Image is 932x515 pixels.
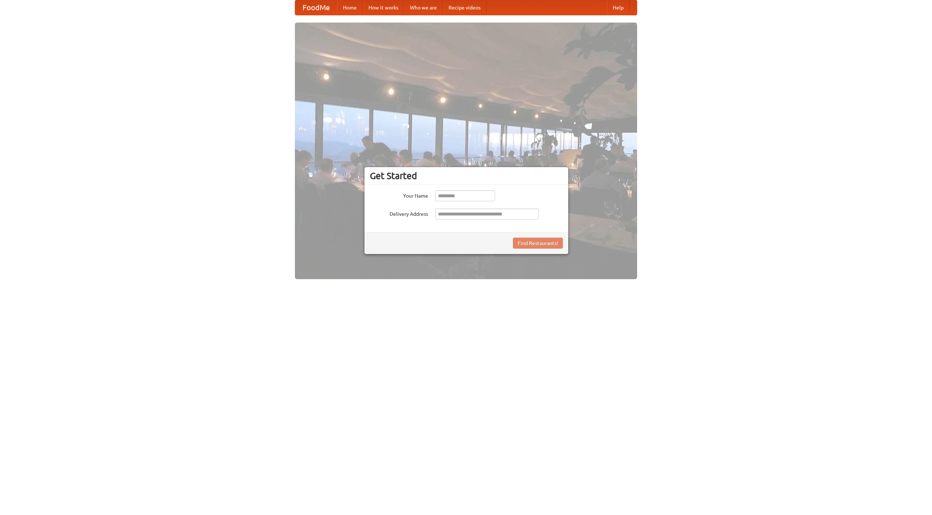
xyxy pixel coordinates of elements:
a: Home [337,0,363,15]
h3: Get Started [370,170,563,181]
a: Help [607,0,629,15]
a: Recipe videos [443,0,486,15]
button: Find Restaurants! [513,238,563,249]
a: Who we are [404,0,443,15]
a: FoodMe [295,0,337,15]
label: Your Name [370,190,428,199]
a: How it works [363,0,404,15]
label: Delivery Address [370,209,428,218]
